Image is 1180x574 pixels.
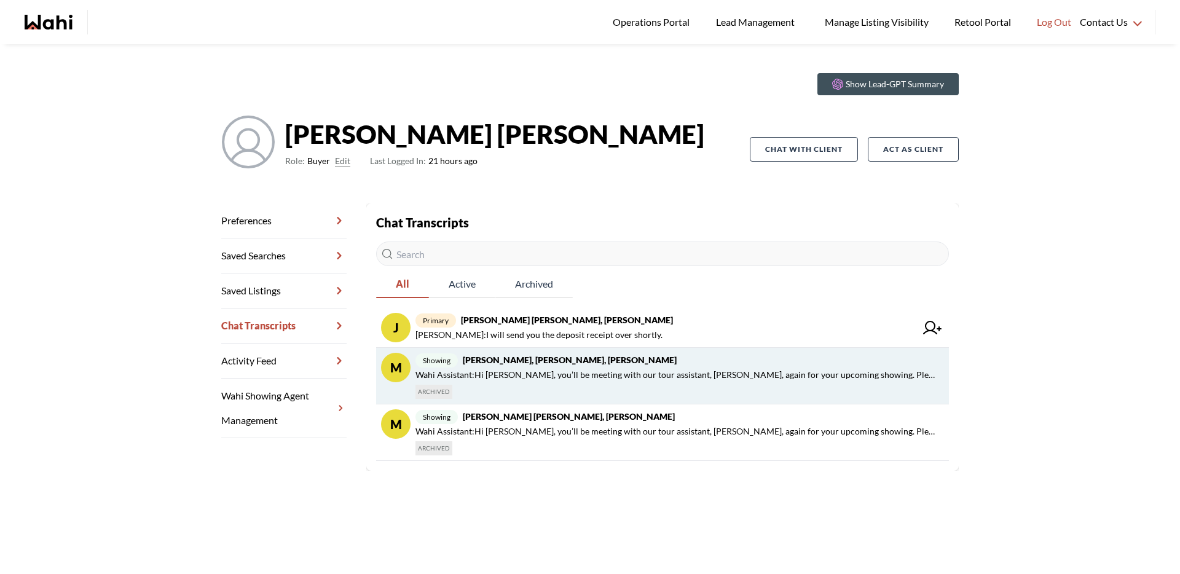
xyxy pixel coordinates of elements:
[463,411,675,422] strong: [PERSON_NAME] [PERSON_NAME], [PERSON_NAME]
[381,353,411,382] div: M
[285,154,305,168] span: Role:
[954,14,1015,30] span: Retool Portal
[415,328,663,342] span: [PERSON_NAME] : I will send you the deposit receipt over shortly.
[415,441,452,455] span: ARCHIVED
[221,203,347,238] a: Preferences
[429,271,495,298] button: Active
[1037,14,1071,30] span: Log Out
[285,116,704,152] strong: [PERSON_NAME] [PERSON_NAME]
[376,215,469,230] strong: Chat Transcripts
[750,137,858,162] button: Chat with client
[415,385,452,399] span: ARCHIVED
[376,348,949,404] a: Mshowing[PERSON_NAME], [PERSON_NAME], [PERSON_NAME]Wahi Assistant:Hi [PERSON_NAME], you’ll be mee...
[463,355,677,365] strong: [PERSON_NAME], [PERSON_NAME], [PERSON_NAME]
[868,137,959,162] button: Act as Client
[381,409,411,439] div: M
[221,344,347,379] a: Activity Feed
[381,313,411,342] div: J
[221,238,347,273] a: Saved Searches
[613,14,694,30] span: Operations Portal
[495,271,573,298] button: Archived
[376,242,949,266] input: Search
[817,73,959,95] button: Show Lead-GPT Summary
[415,353,458,368] span: showing
[846,78,944,90] p: Show Lead-GPT Summary
[25,15,73,29] a: Wahi homepage
[716,14,799,30] span: Lead Management
[221,273,347,309] a: Saved Listings
[429,271,495,297] span: Active
[415,368,939,382] span: Wahi Assistant : Hi [PERSON_NAME], you’ll be meeting with our tour assistant, [PERSON_NAME], agai...
[307,154,330,168] span: Buyer
[415,313,456,328] span: primary
[376,271,429,298] button: All
[370,155,426,166] span: Last Logged In:
[335,154,350,168] button: Edit
[415,410,458,424] span: showing
[461,315,673,325] strong: [PERSON_NAME] [PERSON_NAME], [PERSON_NAME]
[376,404,949,461] a: Mshowing[PERSON_NAME] [PERSON_NAME], [PERSON_NAME]Wahi Assistant:Hi [PERSON_NAME], you’ll be meet...
[221,379,347,438] a: Wahi Showing Agent Management
[495,271,573,297] span: Archived
[376,308,949,348] a: Jprimary[PERSON_NAME] [PERSON_NAME], [PERSON_NAME][PERSON_NAME]:I will send you the deposit recei...
[415,424,939,439] span: Wahi Assistant : Hi [PERSON_NAME], you’ll be meeting with our tour assistant, [PERSON_NAME], agai...
[370,154,478,168] span: 21 hours ago
[221,309,347,344] a: Chat Transcripts
[821,14,932,30] span: Manage Listing Visibility
[376,271,429,297] span: All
